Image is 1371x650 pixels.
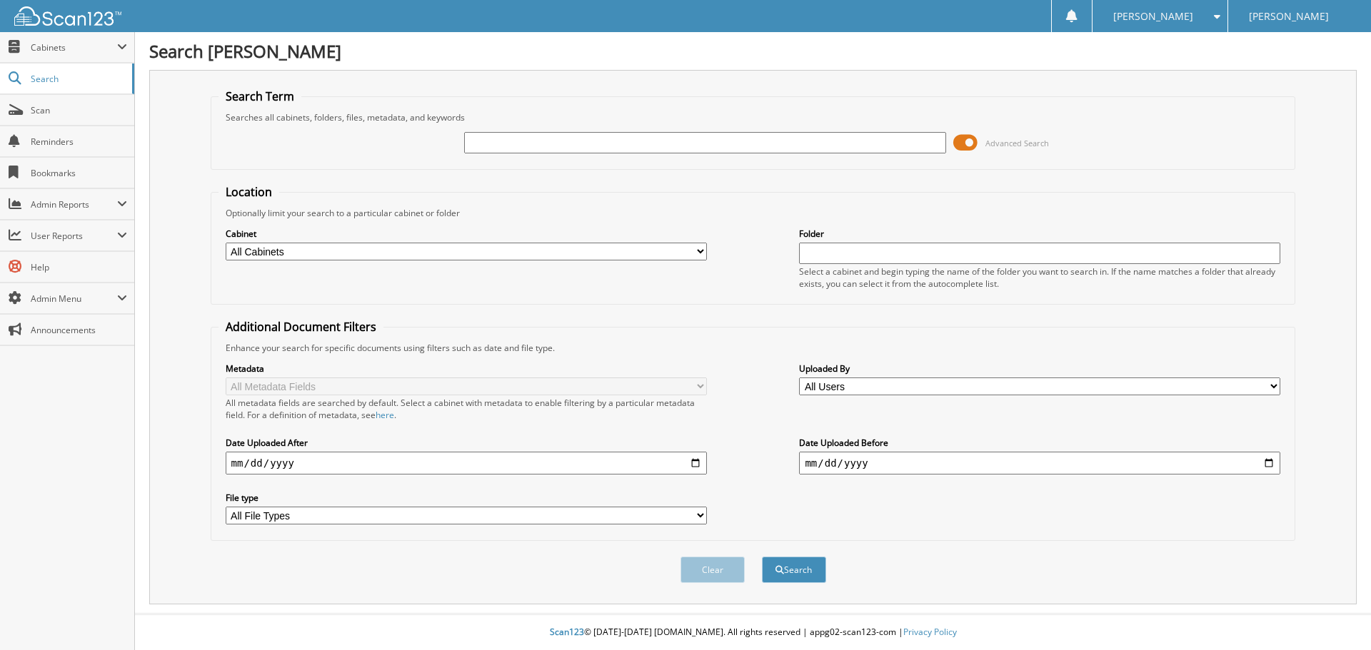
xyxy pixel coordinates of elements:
[226,228,707,240] label: Cabinet
[31,324,127,336] span: Announcements
[799,437,1280,449] label: Date Uploaded Before
[1113,12,1193,21] span: [PERSON_NAME]
[550,626,584,638] span: Scan123
[226,362,707,375] label: Metadata
[31,136,127,148] span: Reminders
[149,39,1357,63] h1: Search [PERSON_NAME]
[799,265,1280,290] div: Select a cabinet and begin typing the name of the folder you want to search in. If the name match...
[31,104,127,116] span: Scan
[219,88,301,104] legend: Search Term
[376,409,394,421] a: here
[985,138,1049,148] span: Advanced Search
[31,198,117,210] span: Admin Reports
[31,41,117,54] span: Cabinets
[762,557,826,583] button: Search
[226,397,707,421] div: All metadata fields are searched by default. Select a cabinet with metadata to enable filtering b...
[31,230,117,242] span: User Reports
[799,452,1280,474] input: end
[799,228,1280,240] label: Folder
[1249,12,1329,21] span: [PERSON_NAME]
[226,492,707,504] label: File type
[226,452,707,474] input: start
[31,261,127,273] span: Help
[31,167,127,179] span: Bookmarks
[14,6,121,26] img: scan123-logo-white.svg
[219,207,1288,219] div: Optionally limit your search to a particular cabinet or folder
[226,437,707,449] label: Date Uploaded After
[31,73,125,85] span: Search
[219,319,383,335] legend: Additional Document Filters
[799,362,1280,375] label: Uploaded By
[219,342,1288,354] div: Enhance your search for specific documents using filters such as date and file type.
[219,184,279,200] legend: Location
[681,557,745,583] button: Clear
[219,111,1288,123] div: Searches all cabinets, folders, files, metadata, and keywords
[135,615,1371,650] div: © [DATE]-[DATE] [DOMAIN_NAME]. All rights reserved | appg02-scan123-com |
[903,626,957,638] a: Privacy Policy
[31,293,117,305] span: Admin Menu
